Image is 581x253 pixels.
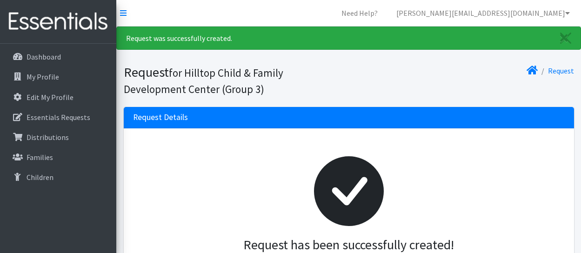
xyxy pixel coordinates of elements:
[27,52,61,61] p: Dashboard
[4,168,113,186] a: Children
[548,66,574,75] a: Request
[116,27,581,50] div: Request was successfully created.
[140,237,557,253] h3: Request has been successfully created!
[27,113,90,122] p: Essentials Requests
[4,148,113,166] a: Families
[551,27,581,49] a: Close
[4,67,113,86] a: My Profile
[27,153,53,162] p: Families
[124,66,283,96] small: for Hilltop Child & Family Development Center (Group 3)
[133,113,188,122] h3: Request Details
[4,88,113,107] a: Edit My Profile
[4,128,113,146] a: Distributions
[334,4,385,22] a: Need Help?
[389,4,577,22] a: [PERSON_NAME][EMAIL_ADDRESS][DOMAIN_NAME]
[27,173,53,182] p: Children
[27,72,59,81] p: My Profile
[27,93,73,102] p: Edit My Profile
[4,108,113,126] a: Essentials Requests
[124,64,346,96] h1: Request
[27,133,69,142] p: Distributions
[4,6,113,37] img: HumanEssentials
[4,47,113,66] a: Dashboard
